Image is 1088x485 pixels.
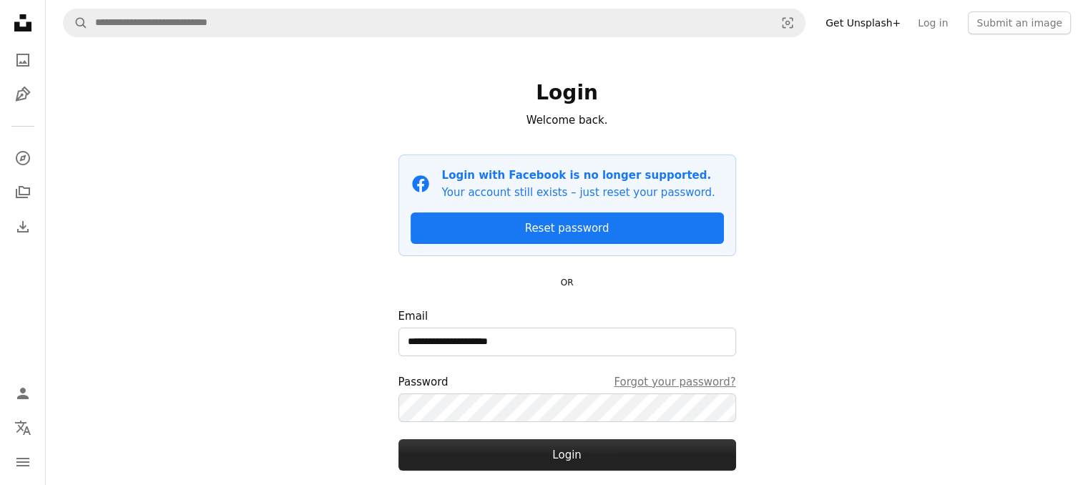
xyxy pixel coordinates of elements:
a: Download History [9,212,37,241]
button: Language [9,413,37,442]
a: Home — Unsplash [9,9,37,40]
small: OR [561,278,574,288]
button: Search Unsplash [64,9,88,36]
a: Log in / Sign up [9,379,37,408]
p: Login with Facebook is no longer supported. [442,167,715,184]
div: Password [398,373,736,391]
input: PasswordForgot your password? [398,393,736,422]
button: Visual search [770,9,805,36]
button: Menu [9,448,37,476]
input: Email [398,328,736,356]
label: Email [398,308,736,356]
a: Illustrations [9,80,37,109]
a: Reset password [411,212,724,244]
a: Forgot your password? [614,373,735,391]
form: Find visuals sitewide [63,9,805,37]
a: Get Unsplash+ [817,11,909,34]
button: Login [398,439,736,471]
a: Explore [9,144,37,172]
a: Photos [9,46,37,74]
h1: Login [398,80,736,106]
p: Your account still exists – just reset your password. [442,184,715,201]
p: Welcome back. [398,112,736,129]
a: Log in [909,11,956,34]
button: Submit an image [968,11,1071,34]
a: Collections [9,178,37,207]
